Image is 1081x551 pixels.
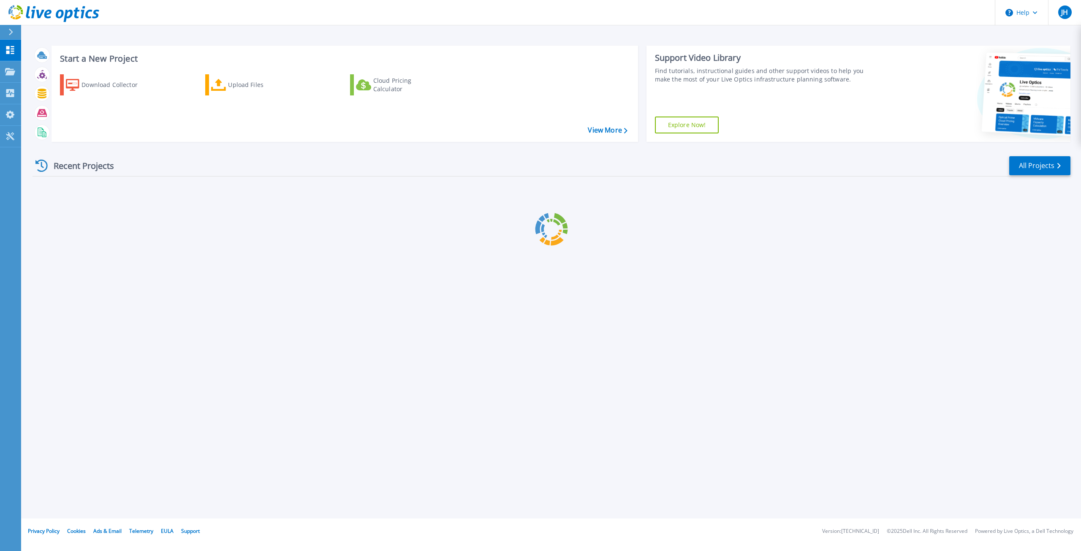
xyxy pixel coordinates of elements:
a: All Projects [1009,156,1070,175]
li: Version: [TECHNICAL_ID] [822,529,879,534]
a: Telemetry [129,527,153,535]
div: Recent Projects [33,155,125,176]
div: Download Collector [81,76,149,93]
a: View More [588,126,627,134]
a: Cloud Pricing Calculator [350,74,444,95]
a: EULA [161,527,174,535]
div: Find tutorials, instructional guides and other support videos to help you make the most of your L... [655,67,874,84]
div: Support Video Library [655,52,874,63]
a: Privacy Policy [28,527,60,535]
div: Cloud Pricing Calculator [373,76,441,93]
li: Powered by Live Optics, a Dell Technology [975,529,1073,534]
a: Explore Now! [655,117,719,133]
div: Upload Files [228,76,296,93]
a: Upload Files [205,74,299,95]
a: Ads & Email [93,527,122,535]
span: JH [1061,9,1068,16]
a: Support [181,527,200,535]
li: © 2025 Dell Inc. All Rights Reserved [887,529,967,534]
a: Download Collector [60,74,154,95]
h3: Start a New Project [60,54,627,63]
a: Cookies [67,527,86,535]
